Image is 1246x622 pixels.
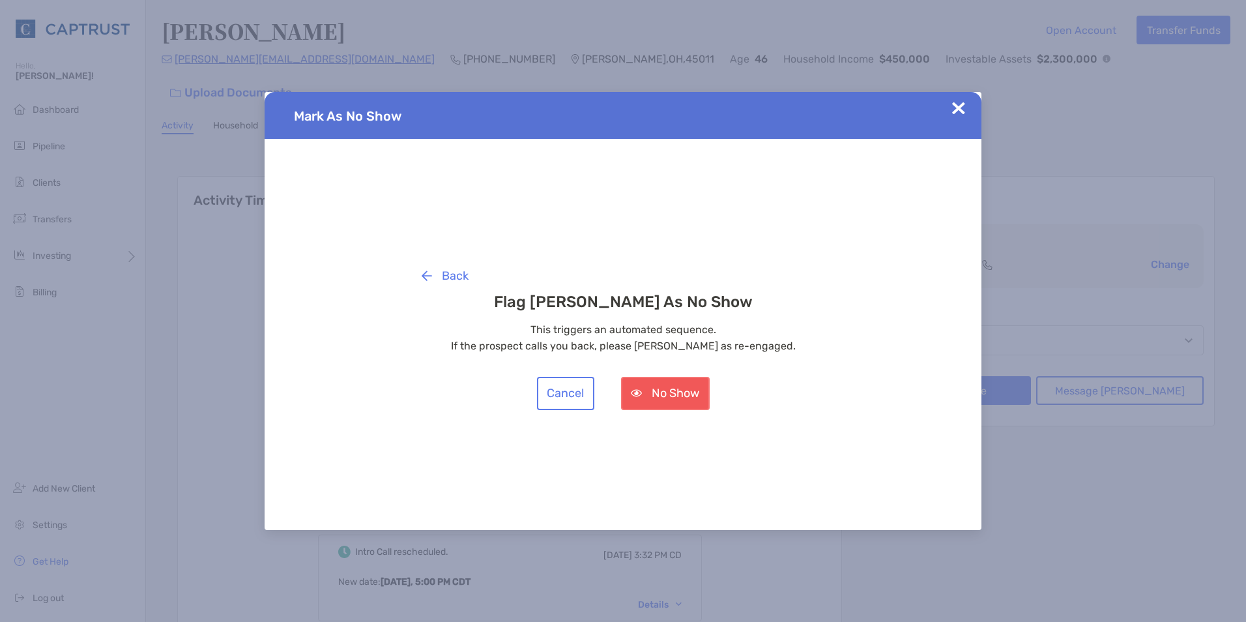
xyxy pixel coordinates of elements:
img: button icon [422,271,432,281]
span: Mark As No Show [294,108,401,124]
h3: Flag [PERSON_NAME] As No Show [411,293,835,311]
p: If the prospect calls you back, please [PERSON_NAME] as re-engaged. [411,338,835,354]
button: Cancel [537,377,594,410]
button: Back [411,259,478,293]
img: Close Updates Zoe [952,102,965,115]
img: button icon [631,389,642,397]
button: No Show [621,377,710,410]
p: This triggers an automated sequence. [411,321,835,338]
